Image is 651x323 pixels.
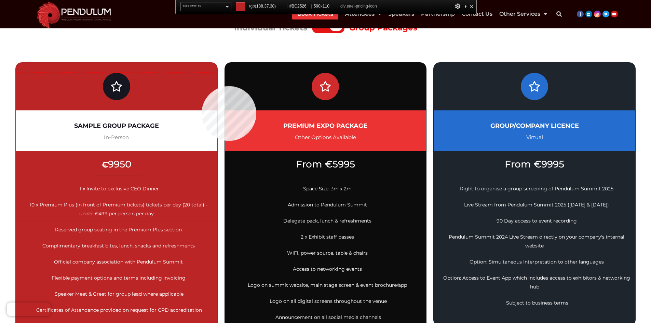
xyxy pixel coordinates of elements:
span: Logo on all digital screens throughout the venue [270,298,387,304]
span: x [314,2,336,11]
span: Admission to Pendulum Summit [288,202,367,208]
span: Announcement on all social media channels [275,314,381,320]
span: Official company association with Pendulum Summit [54,259,183,265]
a: Attendees [345,9,381,19]
span: 38 [270,4,274,9]
span: Space Size: 3m x 2m [303,186,352,192]
span: Other Options Available [295,134,356,140]
span: 188 [256,4,263,9]
span: 590 [314,4,321,9]
span: Access to networking events [293,266,362,272]
a: Contact Us [462,9,492,19]
span: Subject to business terms [506,300,568,306]
a: Partnership [421,9,455,19]
a: Other Services [499,9,547,19]
span: 1 x Invite to exclusive CEO Dinner [80,186,159,192]
h2: PREMIUM EXPO PACKAGE [235,119,416,133]
span: div [340,2,377,11]
h2: GROUP/COMPANY LICENCE [444,119,625,133]
span: € [101,160,108,170]
span: Speaker Meet & Greet for group lead where applicable [55,291,184,297]
span: In-Person [104,134,129,140]
span: 37 [264,4,269,9]
span: Flexible payment options and terms including invoicing [52,275,186,281]
span: Complimentary breakfast bites, lunch, snacks and refreshments [42,243,195,249]
span: Reserved group seating in the Premium Plus section [55,227,182,233]
span: | [311,4,312,9]
a: Speakers [388,9,414,19]
span: Pendulum Summit 2024 Live Stream directly on your company's internal website [449,234,624,249]
div: Options [455,2,461,11]
span: Right to organise a group screening of Pendulum Summit 2025 [460,186,613,192]
span: Certificates of Attendance provided on request for CPD accreditation [36,307,202,313]
span: Virtual [526,134,543,140]
nav: Menu [292,9,547,19]
div: Collapse This Panel [463,2,468,11]
span: Logo on summit website, main stage screen & event brochure/app [248,282,407,288]
span: 110 [323,4,329,9]
a: Book Tickets [297,9,333,19]
div: Search [552,7,566,21]
span: From €5995 [296,158,355,170]
span: 9950 [101,158,132,170]
span: rgb( , , ) [249,2,285,11]
span: WiFi, power source, table & chairs [287,250,368,256]
h2: SAMPLE GROUP PACKAGE [26,119,207,133]
span: 2 x Exhibit staff passes [301,234,354,240]
span: | [287,4,288,9]
span: Option: Simultaneous Interpretation to other languages [470,259,604,265]
span: 10 x Premium Plus (in front of Premium tickets) tickets per day (20 total) - under €499 per perso... [30,202,207,217]
span: Option: Access to Event App which includes access to exhibitors & networking hub [443,275,630,290]
span: 90 Day access to event recording [497,218,577,224]
span: Live Stream from Pendulum Summit 2025 ([DATE] & [DATE]) [464,202,609,208]
span: Delegate pack, lunch & refreshments [283,218,371,224]
div: Close and Stop Picking [468,2,475,11]
span: | [338,4,339,9]
span: From €9995 [505,158,564,170]
span: .eael-pricing-icon [345,4,377,9]
span: #BC2526 [289,2,309,11]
